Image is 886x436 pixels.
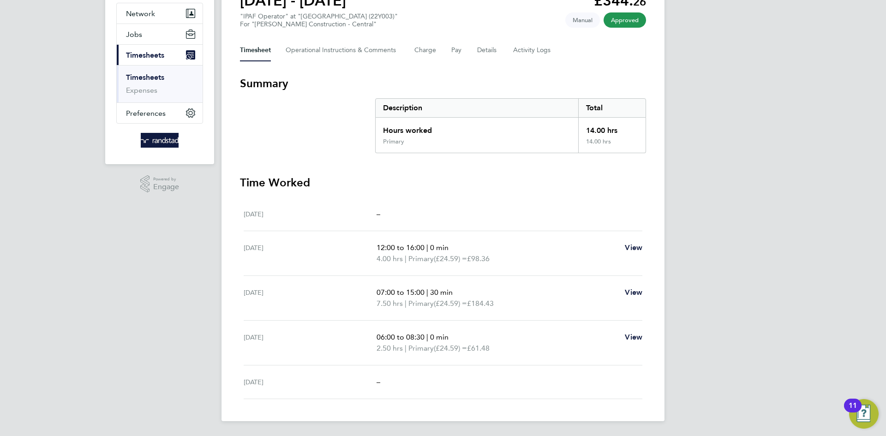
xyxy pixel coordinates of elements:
button: Charge [414,39,437,61]
span: 06:00 to 08:30 [377,333,425,341]
span: 4.00 hrs [377,254,403,263]
span: (£24.59) = [434,344,467,352]
span: View [625,333,642,341]
span: View [625,288,642,297]
span: Preferences [126,109,166,118]
span: Timesheets [126,51,164,60]
div: Timesheets [117,65,203,102]
a: Timesheets [126,73,164,82]
span: – [377,377,380,386]
span: | [405,254,407,263]
img: randstad-logo-retina.png [141,133,179,148]
a: Expenses [126,86,157,95]
span: Jobs [126,30,142,39]
div: 14.00 hrs [578,118,646,138]
span: 07:00 to 15:00 [377,288,425,297]
a: View [625,242,642,253]
span: 7.50 hrs [377,299,403,308]
span: (£24.59) = [434,299,467,308]
span: 12:00 to 16:00 [377,243,425,252]
div: [DATE] [244,209,377,220]
a: Go to home page [116,133,203,148]
div: Hours worked [376,118,578,138]
div: [DATE] [244,376,377,388]
div: 11 [849,406,857,418]
div: [DATE] [244,332,377,354]
span: £61.48 [467,344,490,352]
span: Primary [408,298,434,309]
button: Activity Logs [513,39,552,61]
span: 0 min [430,333,449,341]
span: Engage [153,183,179,191]
span: £98.36 [467,254,490,263]
div: Primary [383,138,404,145]
h3: Summary [240,76,646,91]
button: Timesheet [240,39,271,61]
div: Description [376,99,578,117]
span: This timesheet was manually created. [565,12,600,28]
button: Details [477,39,498,61]
button: Jobs [117,24,203,44]
button: Timesheets [117,45,203,65]
div: Total [578,99,646,117]
a: View [625,332,642,343]
a: View [625,287,642,298]
a: Powered byEngage [140,175,180,193]
span: 2.50 hrs [377,344,403,352]
span: Primary [408,253,434,264]
span: | [426,288,428,297]
span: Powered by [153,175,179,183]
button: Preferences [117,103,203,123]
span: View [625,243,642,252]
section: Timesheet [240,76,646,399]
div: "IPAF Operator" at "[GEOGRAPHIC_DATA] (22Y003)" [240,12,398,28]
div: Summary [375,98,646,153]
button: Operational Instructions & Comments [286,39,400,61]
span: | [405,344,407,352]
span: Network [126,9,155,18]
span: £184.43 [467,299,494,308]
span: This timesheet has been approved. [604,12,646,28]
div: For "[PERSON_NAME] Construction - Central" [240,20,398,28]
button: Pay [451,39,462,61]
span: – [377,209,380,218]
span: | [426,333,428,341]
span: 0 min [430,243,449,252]
span: 30 min [430,288,453,297]
div: [DATE] [244,287,377,309]
button: Network [117,3,203,24]
div: 14.00 hrs [578,138,646,153]
button: Open Resource Center, 11 new notifications [849,399,879,429]
div: [DATE] [244,242,377,264]
span: Primary [408,343,434,354]
span: | [426,243,428,252]
span: | [405,299,407,308]
span: (£24.59) = [434,254,467,263]
h3: Time Worked [240,175,646,190]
